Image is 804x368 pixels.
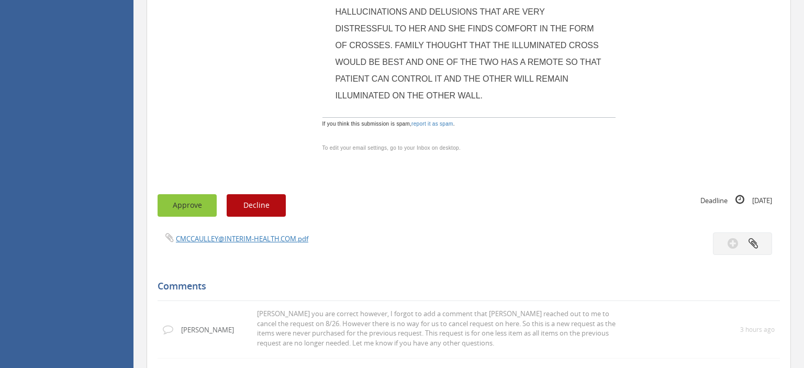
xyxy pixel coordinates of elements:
[411,121,453,127] a: report it as spam
[181,325,241,335] p: [PERSON_NAME]
[700,194,772,206] small: Deadline [DATE]
[158,194,217,217] button: Approve
[227,194,286,217] button: Decline
[176,234,308,243] a: CMCCAULLEY@INTERIM-HEALTH.COM.pdf
[257,309,623,348] p: Jim you are correct however, I forgot to add a comment that Caroline reached out to me to cancel ...
[158,281,772,292] h5: Comments
[322,120,455,128] span: If you think this submission is spam, .
[322,145,461,151] span: To edit your email settings, go to your Inbox on desktop.
[740,325,775,334] small: 3 hours ago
